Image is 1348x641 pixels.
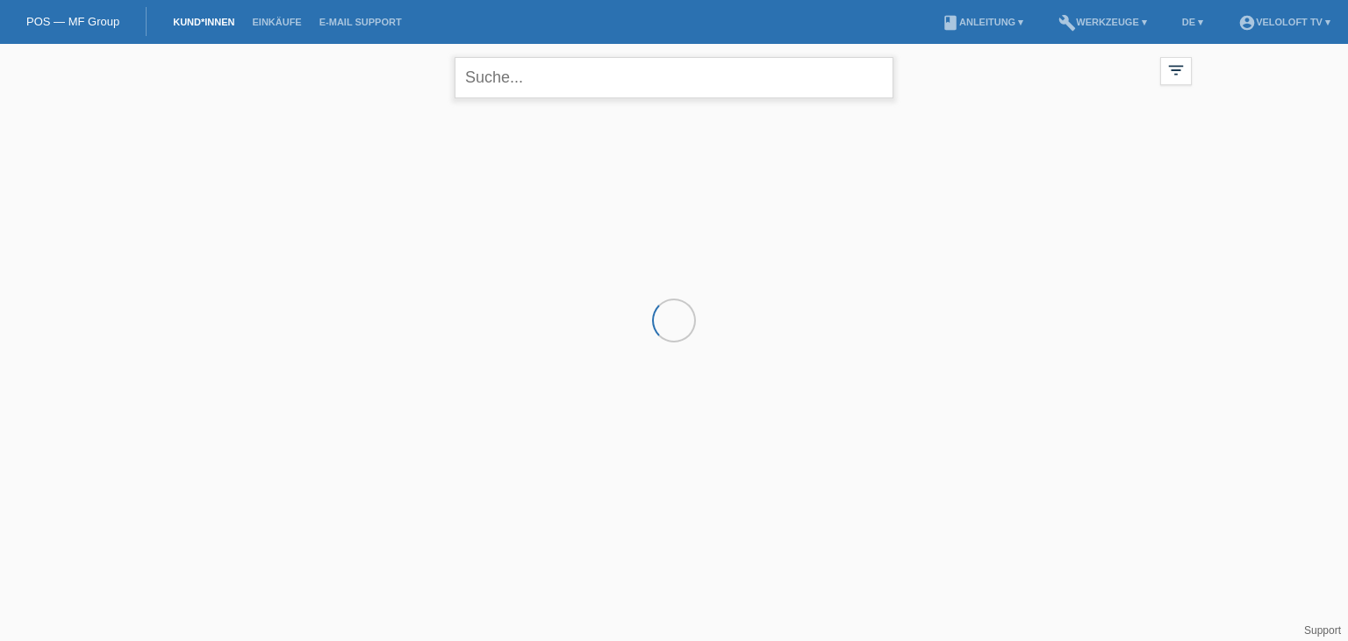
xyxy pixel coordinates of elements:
i: build [1058,14,1076,32]
input: Suche... [455,57,893,98]
a: account_circleVeloLoft TV ▾ [1230,17,1339,27]
a: buildWerkzeuge ▾ [1050,17,1156,27]
a: E-Mail Support [311,17,411,27]
a: Einkäufe [243,17,310,27]
i: book [942,14,959,32]
i: filter_list [1166,61,1186,80]
a: POS — MF Group [26,15,119,28]
a: DE ▾ [1173,17,1212,27]
a: Support [1304,624,1341,637]
a: bookAnleitung ▾ [933,17,1032,27]
i: account_circle [1238,14,1256,32]
a: Kund*innen [164,17,243,27]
